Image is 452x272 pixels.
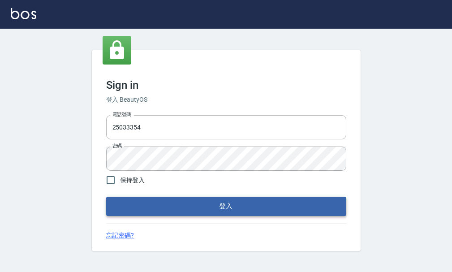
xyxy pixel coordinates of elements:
[106,79,346,91] h3: Sign in
[106,231,134,240] a: 忘記密碼?
[120,176,145,185] span: 保持登入
[106,95,346,104] h6: 登入 BeautyOS
[112,142,122,149] label: 密碼
[106,197,346,216] button: 登入
[11,8,36,19] img: Logo
[112,111,131,118] label: 電話號碼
